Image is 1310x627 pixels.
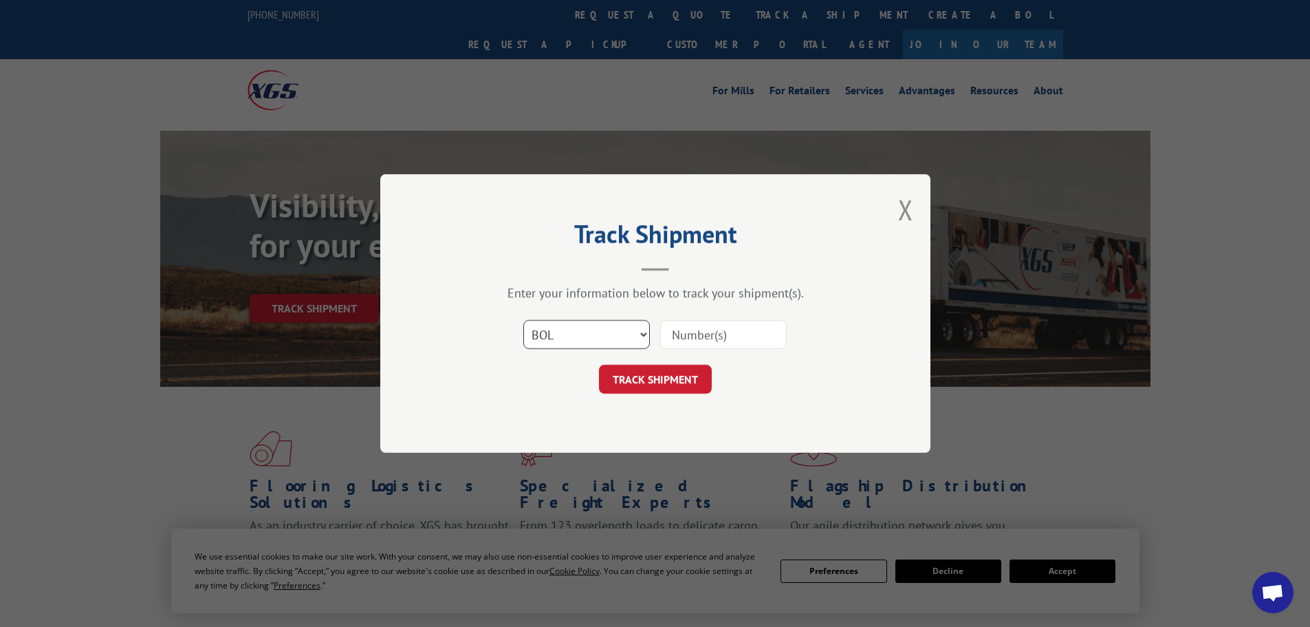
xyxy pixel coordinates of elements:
button: Close modal [898,191,913,228]
input: Number(s) [660,320,787,349]
button: TRACK SHIPMENT [599,365,712,394]
div: Enter your information below to track your shipment(s). [449,285,862,301]
h2: Track Shipment [449,224,862,251]
a: Open chat [1252,572,1293,613]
